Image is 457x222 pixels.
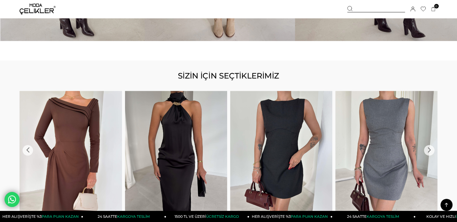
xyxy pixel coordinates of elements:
[178,71,279,81] span: SİZİN İÇİN SEÇTİKLERİMİZ
[206,214,239,219] span: ÜCRETSİZ KARGO
[42,214,79,219] span: PARA PUAN KAZAN
[117,214,150,219] span: KARGOYA TESLİM
[166,211,250,222] a: 1500 TL VE ÜZERİÜCRETSİZ KARGO
[333,211,416,222] a: 24 SAATTEKARGOYA TESLİM
[83,211,166,222] a: 24 SAATTEKARGOYA TESLİM
[366,214,399,219] span: KARGOYA TESLİM
[291,214,328,219] span: PARA PUAN KAZAN
[249,211,333,222] a: HER ALIŞVERİŞTE %3PARA PUAN KAZAN
[0,211,84,222] a: HER ALIŞVERİŞTE %3PARA PUAN KAZAN
[20,4,56,14] img: logo
[431,7,436,11] a: 0
[434,4,439,8] span: 0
